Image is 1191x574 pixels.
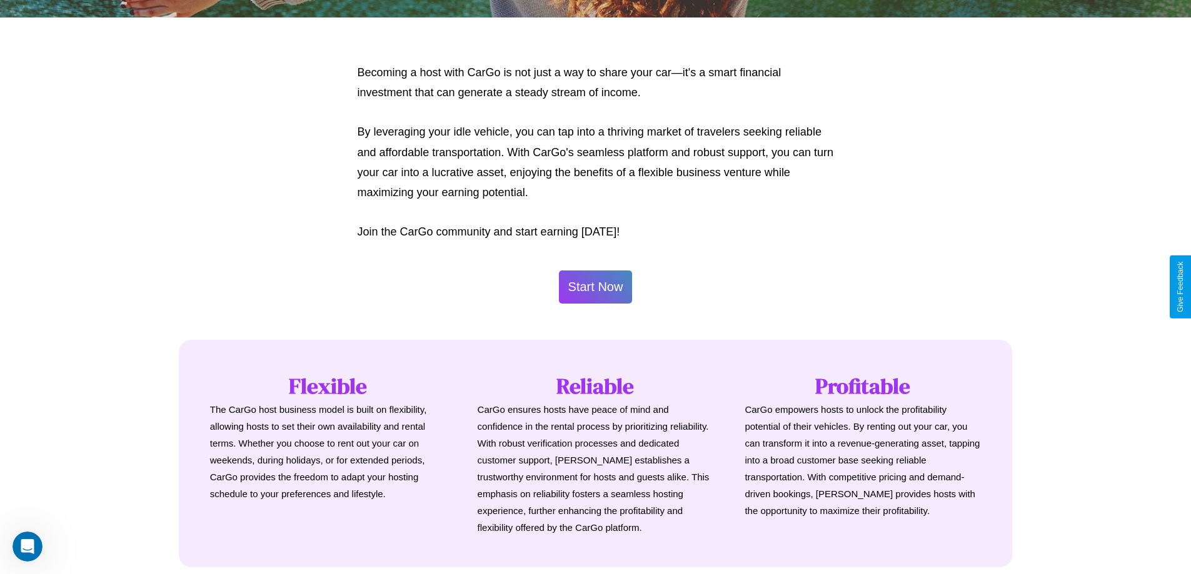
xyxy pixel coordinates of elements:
p: Join the CarGo community and start earning [DATE]! [358,222,834,242]
div: Give Feedback [1176,262,1185,312]
p: Becoming a host with CarGo is not just a way to share your car—it's a smart financial investment ... [358,62,834,103]
h1: Profitable [745,371,981,401]
p: The CarGo host business model is built on flexibility, allowing hosts to set their own availabili... [210,401,446,502]
h1: Reliable [478,371,714,401]
button: Start Now [559,270,633,304]
p: By leveraging your idle vehicle, you can tap into a thriving market of travelers seeking reliable... [358,122,834,203]
h1: Flexible [210,371,446,401]
iframe: Intercom live chat [13,532,43,562]
p: CarGo ensures hosts have peace of mind and confidence in the rental process by prioritizing relia... [478,401,714,536]
p: CarGo empowers hosts to unlock the profitability potential of their vehicles. By renting out your... [745,401,981,519]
